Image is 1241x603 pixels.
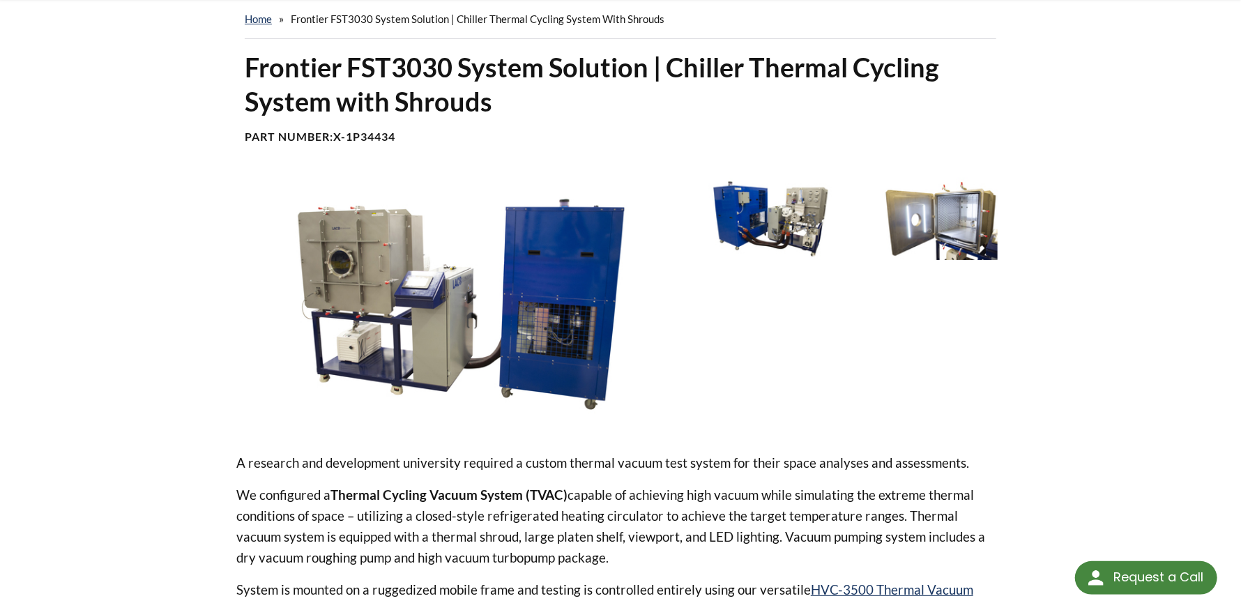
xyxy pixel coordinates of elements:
[245,130,996,144] h4: Part Number:
[236,484,1005,568] p: We configured a capable of achieving high vacuum while simulating the extreme thermal conditions ...
[1085,567,1107,589] img: round button
[291,13,664,25] span: Frontier FST3030 System Solution | Chiller Thermal Cycling System with Shrouds
[851,178,998,260] img: Cubed Vacuum System, open door, angled view
[236,452,1005,473] p: A research and development university required a custom thermal vacuum test system for their spac...
[1075,561,1217,595] div: Request a Call
[330,487,568,503] strong: Thermal Cycling Vacuum System (TVAC)
[245,13,272,25] a: home
[1113,561,1203,593] div: Request a Call
[245,50,996,119] h1: Frontier FST3030 System Solution | Chiller Thermal Cycling System with Shrouds
[697,178,844,260] img: Vacuum System, front view
[333,130,395,143] b: X-1P34434
[236,178,686,430] img: Cubed Vacuum Chamber, open door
